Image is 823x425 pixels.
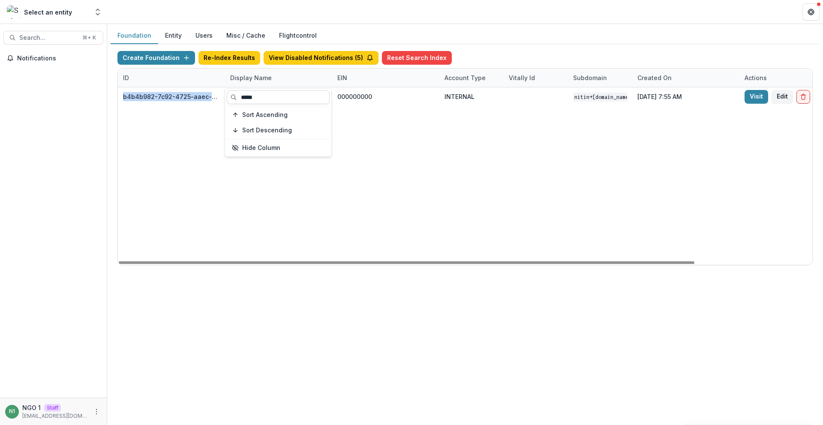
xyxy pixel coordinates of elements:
button: View Disabled Notifications (5) [264,51,378,65]
div: Account Type [439,73,491,82]
a: Flightcontrol [279,31,317,40]
button: Sort Descending [227,123,330,137]
div: NGO 1 [9,409,15,414]
button: Notifications [3,51,103,65]
div: Actions [739,73,772,82]
img: Select an entity [7,5,21,19]
div: ID [118,73,134,82]
div: Subdomain [568,69,632,87]
button: Get Help [802,3,820,21]
div: Account Type [439,69,504,87]
button: Edit [772,90,793,104]
code: nitin+[DOMAIN_NAME] [573,93,633,102]
button: Misc / Cache [219,27,272,44]
p: [EMAIL_ADDRESS][DOMAIN_NAME] [22,412,88,420]
button: Create Foundation [117,51,195,65]
button: Sort Ascending [227,108,330,122]
div: 000000000 [337,92,372,101]
button: Delete Foundation [796,90,810,104]
button: Reset Search Index [382,51,452,65]
div: [DATE] 7:55 AM [632,87,739,106]
div: Subdomain [568,73,612,82]
button: Entity [158,27,189,44]
button: Hide Column [227,141,330,155]
div: b4b4b982-7c92-4725-aaec-92f036045ce3 [123,92,220,101]
button: Re-Index Results [198,51,260,65]
span: Search... [19,34,77,42]
div: INTERNAL [445,92,475,101]
div: Select an entity [24,8,72,17]
div: ID [118,69,225,87]
p: Staff [44,404,61,412]
button: Search... [3,31,103,45]
div: Vitally Id [504,69,568,87]
button: Users [189,27,219,44]
div: Vitally Id [504,73,540,82]
div: Display Name [225,73,277,82]
div: Created on [632,69,739,87]
span: Notifications [17,55,100,62]
div: EIN [332,73,352,82]
button: More [91,407,102,417]
a: Visit [745,90,768,104]
div: EIN [332,69,439,87]
button: Open entity switcher [92,3,104,21]
div: Display Name [225,69,332,87]
span: Sort Descending [242,127,292,134]
span: Sort Ascending [242,111,288,119]
button: Foundation [111,27,158,44]
p: NGO 1 [22,403,41,412]
div: ⌘ + K [81,33,98,42]
div: Created on [632,73,677,82]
